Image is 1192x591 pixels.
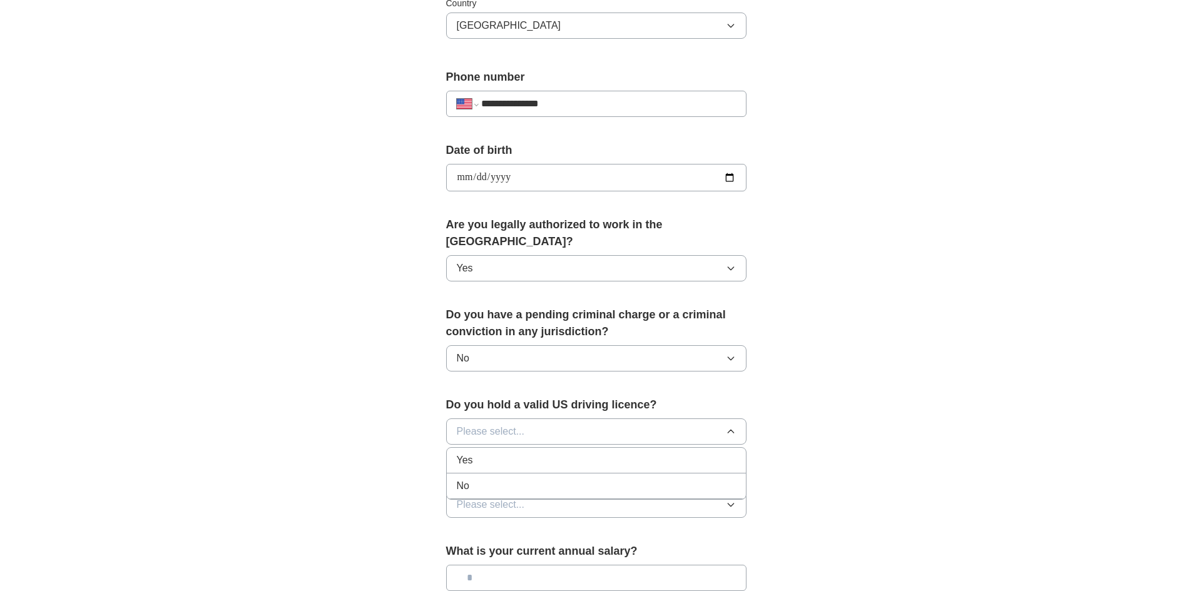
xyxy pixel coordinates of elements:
[457,497,525,512] span: Please select...
[446,13,746,39] button: [GEOGRAPHIC_DATA]
[446,142,746,159] label: Date of birth
[446,345,746,371] button: No
[446,397,746,413] label: Do you hold a valid US driving licence?
[446,543,746,560] label: What is your current annual salary?
[457,453,473,468] span: Yes
[457,18,561,33] span: [GEOGRAPHIC_DATA]
[446,492,746,518] button: Please select...
[446,418,746,445] button: Please select...
[446,255,746,281] button: Yes
[457,261,473,276] span: Yes
[457,478,469,493] span: No
[457,424,525,439] span: Please select...
[446,306,746,340] label: Do you have a pending criminal charge or a criminal conviction in any jurisdiction?
[457,351,469,366] span: No
[446,69,746,86] label: Phone number
[446,216,746,250] label: Are you legally authorized to work in the [GEOGRAPHIC_DATA]?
